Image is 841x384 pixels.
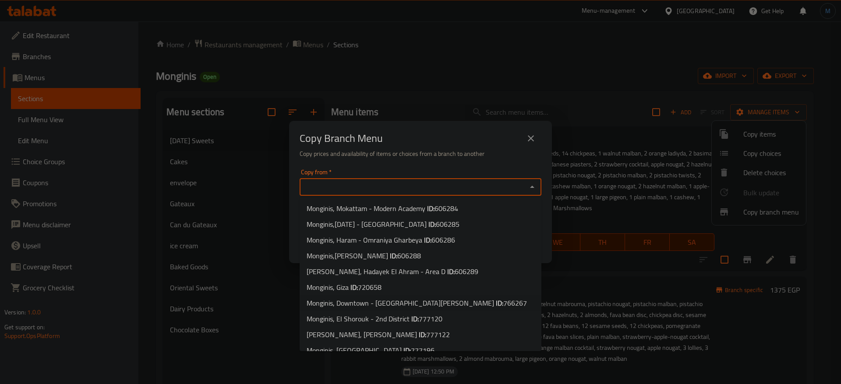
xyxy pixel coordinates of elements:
[307,314,442,324] span: Monginis, El Shorouk - 2nd District
[307,250,421,261] span: Monginis,[PERSON_NAME]
[428,218,436,231] b: ID:
[411,312,419,325] b: ID:
[307,203,458,214] span: Monginis, Mokattam - Modern Academy
[503,296,527,310] span: 766267
[307,282,382,292] span: Monginis, Giza
[300,149,541,159] h6: Copy prices and availability of items or choices from a branch to another
[431,233,455,247] span: 606286
[307,235,455,245] span: Monginis, Haram - Omraniya Gharbeya
[455,265,478,278] span: 606289
[436,218,459,231] span: 606285
[307,329,450,340] span: [PERSON_NAME], [PERSON_NAME]
[350,281,358,294] b: ID:
[397,249,421,262] span: 606288
[496,296,503,310] b: ID:
[307,345,435,356] span: Monginis, [GEOGRAPHIC_DATA]
[390,249,397,262] b: ID:
[426,328,450,341] span: 777122
[307,266,478,277] span: [PERSON_NAME], Hadayek El Ahram - Area D
[419,328,426,341] b: ID:
[520,128,541,149] button: close
[419,312,442,325] span: 777120
[447,265,455,278] b: ID:
[307,298,527,308] span: Monginis, Downtown - [GEOGRAPHIC_DATA][PERSON_NAME]
[300,131,383,145] h2: Copy Branch Menu
[424,233,431,247] b: ID:
[411,344,435,357] span: 777196
[435,202,458,215] span: 606284
[403,344,411,357] b: ID:
[358,281,382,294] span: 720658
[307,187,411,198] span: Monginis, el libini Haram
[427,202,435,215] b: ID:
[526,181,538,193] button: Close
[307,219,459,229] span: Monginis,[DATE] - [GEOGRAPHIC_DATA]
